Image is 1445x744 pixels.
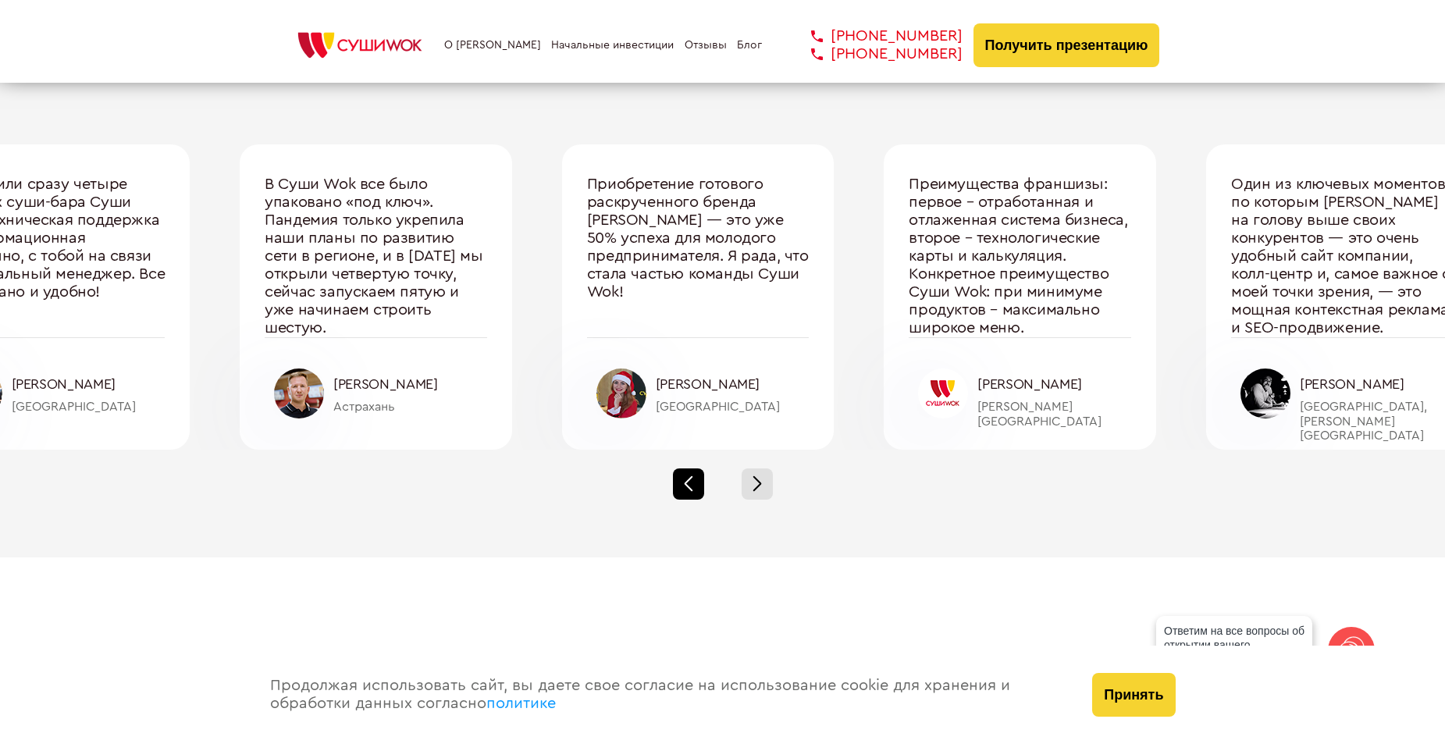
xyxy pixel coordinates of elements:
div: [GEOGRAPHIC_DATA] [12,400,165,414]
a: Отзывы [685,39,727,52]
a: политике [486,696,556,711]
button: Принять [1092,673,1175,717]
div: [PERSON_NAME] [333,376,487,393]
a: [PHONE_NUMBER] [788,45,963,63]
a: Блог [737,39,762,52]
a: [PHONE_NUMBER] [788,27,963,45]
div: Ответим на все вопросы об открытии вашего [PERSON_NAME]! [1156,616,1312,674]
div: [PERSON_NAME] [977,376,1131,393]
div: В Суши Wok все было упаковано «под ключ». Пандемия только укрепила наши планы по развитию сети в ... [265,176,487,337]
img: СУШИWOK [286,28,434,62]
div: Продолжая использовать сайт, вы даете свое согласие на использование cookie для хранения и обрабо... [254,646,1077,744]
div: [PERSON_NAME] [12,376,165,393]
div: Преимущества франшизы: первое – отработанная и отлаженная система бизнеса, второе – технологическ... [909,176,1131,337]
a: Начальные инвестиции [551,39,674,52]
div: [PERSON_NAME][GEOGRAPHIC_DATA] [977,400,1131,429]
div: Астрахань [333,400,487,414]
a: О [PERSON_NAME] [444,39,541,52]
div: [GEOGRAPHIC_DATA] [656,400,810,414]
button: Получить презентацию [973,23,1160,67]
div: Приобретение готового раскрученного бренда [PERSON_NAME] — это уже 50% успеха для молодого предпр... [587,176,810,337]
div: [PERSON_NAME] [656,376,810,393]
